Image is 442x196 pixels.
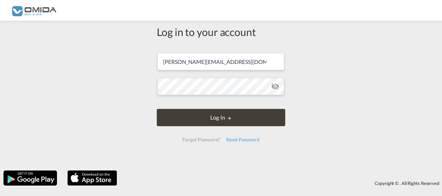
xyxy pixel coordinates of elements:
div: Log in to your account [157,25,285,39]
div: Reset Password [223,133,262,146]
md-icon: icon-eye-off [271,82,279,91]
img: apple.png [67,170,118,186]
img: 459c566038e111ed959c4fc4f0a4b274.png [10,3,57,18]
div: Forgot Password? [180,133,223,146]
div: Copyright © . All Rights Reserved [121,177,442,189]
img: google.png [3,170,58,186]
input: Enter email/phone number [157,53,284,70]
button: LOGIN [157,109,285,126]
